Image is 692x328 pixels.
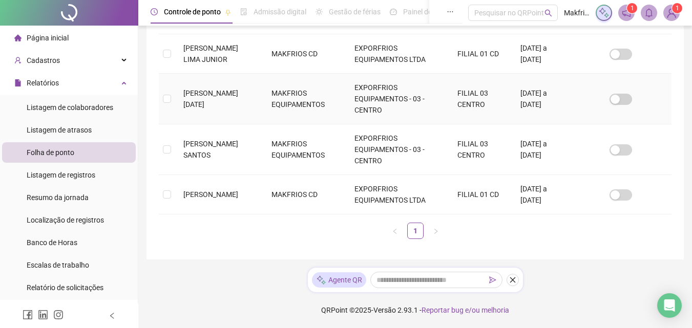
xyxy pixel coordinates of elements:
[449,124,512,175] td: FILIAL 03 CENTRO
[387,223,403,239] li: Página anterior
[512,124,571,175] td: [DATE] a [DATE]
[644,8,654,17] span: bell
[27,34,69,42] span: Página inicial
[346,175,449,214] td: EXPORFRIOS EQUIPAMENTOS LTDA
[622,8,631,17] span: notification
[509,276,516,283] span: close
[109,312,116,319] span: left
[263,175,346,214] td: MAKFRIOS CD
[254,8,306,16] span: Admissão digital
[447,8,454,15] span: ellipsis
[27,56,60,64] span: Cadastros
[27,261,89,269] span: Escalas de trabalho
[263,74,346,124] td: MAKFRIOS EQUIPAMENTOS
[433,228,439,234] span: right
[27,103,113,112] span: Listagem de colaboradores
[512,74,571,124] td: [DATE] a [DATE]
[183,140,238,159] span: [PERSON_NAME] SANTOS
[403,8,443,16] span: Painel do DP
[27,148,74,157] span: Folha de ponto
[240,8,247,15] span: file-done
[183,190,238,199] span: [PERSON_NAME]
[657,293,682,318] div: Open Intercom Messenger
[27,193,89,202] span: Resumo da jornada
[564,7,590,18] span: Makfrios
[422,306,509,314] span: Reportar bug e/ou melhoria
[316,275,326,286] img: sparkle-icon.fc2bf0ac1784a2077858766a79e2daf3.svg
[390,8,397,15] span: dashboard
[408,223,423,238] a: 1
[138,292,692,328] footer: QRPoint © 2025 - 2.93.1 -
[14,57,22,64] span: user-add
[512,34,571,74] td: [DATE] a [DATE]
[387,223,403,239] button: left
[544,9,552,17] span: search
[346,124,449,175] td: EXPORFRIOS EQUIPAMENTOS - 03 - CENTRO
[27,216,104,224] span: Localização de registros
[428,223,444,239] li: Próxima página
[27,79,59,87] span: Relatórios
[329,8,381,16] span: Gestão de férias
[27,171,95,179] span: Listagem de registros
[312,272,366,288] div: Agente QR
[151,8,158,15] span: clock-circle
[449,74,512,124] td: FILIAL 03 CENTRO
[14,34,22,41] span: home
[489,276,496,283] span: send
[183,44,238,63] span: [PERSON_NAME] LIMA JUNIOR
[23,310,33,320] span: facebook
[664,5,679,20] img: 54212
[263,34,346,74] td: MAKFRIOS CD
[407,223,424,239] li: 1
[225,9,231,15] span: pushpin
[449,34,512,74] td: FILIAL 01 CD
[598,7,610,18] img: sparkle-icon.fc2bf0ac1784a2077858766a79e2daf3.svg
[627,3,637,13] sup: 1
[512,175,571,214] td: [DATE] a [DATE]
[27,126,92,134] span: Listagem de atrasos
[346,34,449,74] td: EXPORFRIOS EQUIPAMENTOS LTDA
[164,8,221,16] span: Controle de ponto
[373,306,396,314] span: Versão
[672,3,682,13] sup: Atualize o seu contato no menu Meus Dados
[53,310,64,320] span: instagram
[27,283,103,292] span: Relatório de solicitações
[27,238,77,247] span: Banco de Horas
[38,310,48,320] span: linkedin
[449,175,512,214] td: FILIAL 01 CD
[631,5,634,12] span: 1
[14,79,22,86] span: file
[316,8,323,15] span: sun
[263,124,346,175] td: MAKFRIOS EQUIPAMENTOS
[183,89,238,108] span: [PERSON_NAME][DATE]
[428,223,444,239] button: right
[346,74,449,124] td: EXPORFRIOS EQUIPAMENTOS - 03 - CENTRO
[392,228,398,234] span: left
[676,5,679,12] span: 1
